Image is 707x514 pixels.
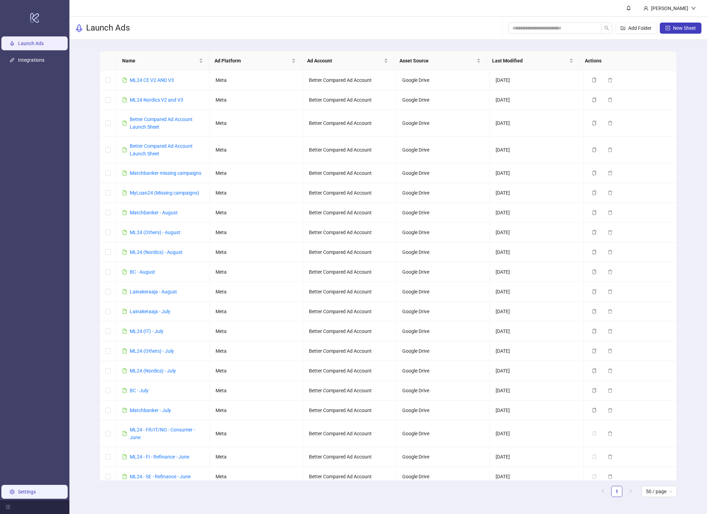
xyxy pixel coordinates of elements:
td: [DATE] [490,420,583,447]
button: The sheet needs to be migrated before it can be duplicated. Please open the sheet to migrate it. [589,453,602,461]
span: delete [608,408,613,413]
td: [DATE] [490,110,583,137]
td: Google Drive [397,467,490,487]
span: delete [608,368,613,373]
span: delete [608,431,613,436]
span: plus-square [665,26,670,31]
li: Previous Page [597,486,608,497]
button: Add Folder [615,23,657,34]
td: Meta [210,242,303,262]
span: file [122,230,127,235]
span: delete [608,78,613,83]
td: [DATE] [490,467,583,487]
td: [DATE] [490,302,583,322]
span: copy [592,269,597,274]
td: Google Drive [397,163,490,183]
span: file [122,474,127,479]
td: Google Drive [397,242,490,262]
a: MyLoan24 (Missing campaigns) [130,190,199,196]
a: Lainakeraaja - August [130,289,177,294]
td: Better Compared Ad Account [303,90,397,110]
td: Meta [210,262,303,282]
span: file [122,97,127,102]
span: file [122,431,127,436]
span: copy [592,190,597,195]
td: Better Compared Ad Account [303,183,397,203]
td: Better Compared Ad Account [303,322,397,341]
span: delete [608,269,613,274]
span: menu-fold [6,505,10,509]
td: Better Compared Ad Account [303,223,397,242]
td: [DATE] [490,203,583,223]
th: Ad Account [302,51,394,70]
td: Meta [210,401,303,420]
td: Better Compared Ad Account [303,110,397,137]
span: search [604,26,609,31]
td: Meta [210,381,303,401]
a: ML24 - FI - Refinance - June [130,454,189,460]
a: Matchbanker missing campaigns [130,170,201,176]
span: file [122,349,127,353]
button: New Sheet [660,23,701,34]
td: [DATE] [490,137,583,163]
td: Meta [210,361,303,381]
a: ML24 - SE - Refinance - June [130,474,191,479]
span: delete [608,289,613,294]
span: file [122,121,127,126]
td: Meta [210,203,303,223]
td: Meta [210,223,303,242]
span: Ad Account [307,57,383,65]
td: Meta [210,183,303,203]
th: Asset Source [394,51,487,70]
td: Better Compared Ad Account [303,163,397,183]
span: copy [592,309,597,314]
a: ML24 (IT) - July [130,328,163,334]
td: Google Drive [397,70,490,90]
td: Meta [210,420,303,447]
span: delete [608,309,613,314]
a: Better Compared Ad Account Launch Sheet [130,117,193,130]
button: The sheet needs to be migrated before it can be duplicated. Please open the sheet to migrate it. [589,472,602,481]
td: [DATE] [490,242,583,262]
td: Google Drive [397,110,490,137]
td: Better Compared Ad Account [303,420,397,447]
td: Meta [210,302,303,322]
span: delete [608,250,613,255]
td: Google Drive [397,223,490,242]
td: Better Compared Ad Account [303,242,397,262]
a: ML24 (Others) - July [130,348,174,354]
span: delete [608,147,613,152]
td: Google Drive [397,302,490,322]
span: delete [608,190,613,195]
td: Better Compared Ad Account [303,70,397,90]
span: file [122,329,127,334]
span: copy [592,210,597,215]
span: 50 / page [646,486,673,497]
td: Better Compared Ad Account [303,137,397,163]
td: [DATE] [490,183,583,203]
td: Meta [210,467,303,487]
td: Better Compared Ad Account [303,203,397,223]
td: [DATE] [490,447,583,467]
td: Better Compared Ad Account [303,282,397,302]
span: file [122,210,127,215]
td: Meta [210,447,303,467]
td: Better Compared Ad Account [303,401,397,420]
a: ML24 (Others) - August [130,230,180,235]
span: file [122,289,127,294]
span: copy [592,408,597,413]
span: delete [608,210,613,215]
span: left [601,489,605,493]
span: user [643,6,648,11]
td: Better Compared Ad Account [303,302,397,322]
td: Google Drive [397,420,490,447]
td: Meta [210,322,303,341]
span: copy [592,349,597,353]
td: Google Drive [397,361,490,381]
span: rocket [75,24,83,32]
span: Add Folder [628,25,651,31]
span: copy [592,97,597,102]
td: [DATE] [490,90,583,110]
td: Better Compared Ad Account [303,467,397,487]
td: Google Drive [397,183,490,203]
